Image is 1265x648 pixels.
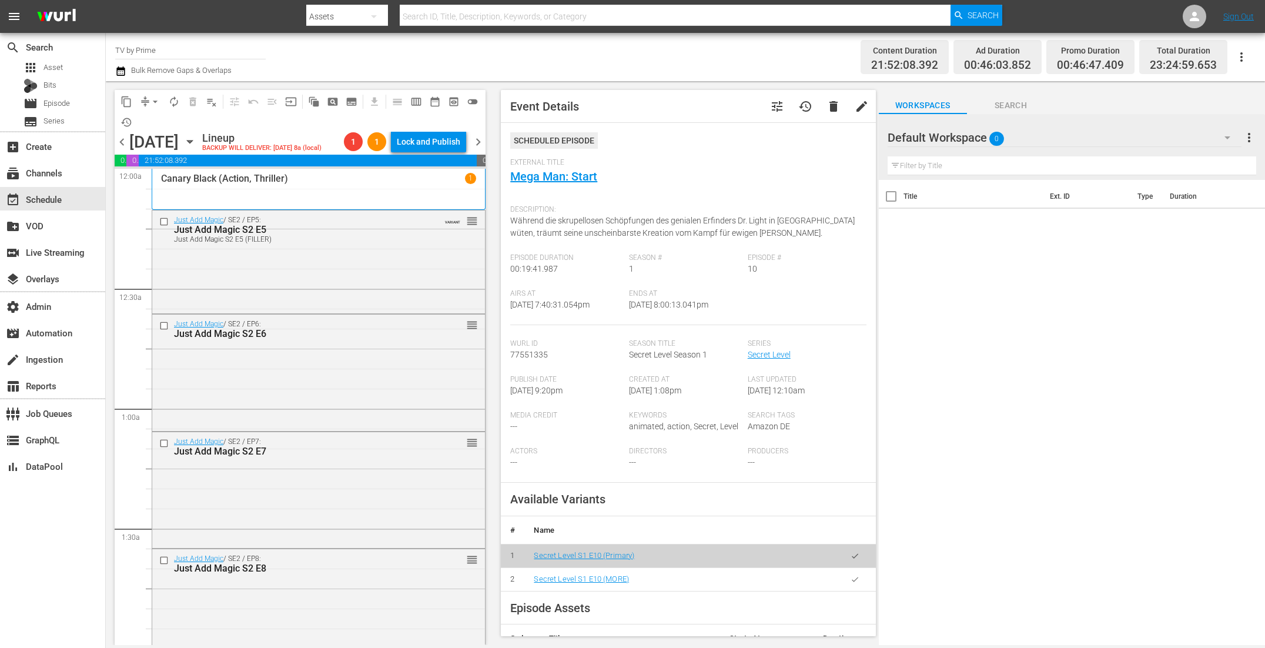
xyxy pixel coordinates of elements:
div: Promo Duration [1057,42,1124,59]
span: Series [24,115,38,129]
span: Schedule [6,193,20,207]
span: Channels [6,166,20,181]
span: 00:46:47.409 [1057,59,1124,72]
span: Revert to Primary Episode [244,92,263,111]
span: Automation [6,326,20,340]
a: Just Add Magic [174,437,223,446]
span: Admin [6,300,20,314]
span: Ends At [629,289,742,299]
span: Season # [629,253,742,263]
button: edit [848,92,876,121]
td: 1 [501,544,524,567]
span: Select an event to delete [183,92,202,111]
span: VOD [6,219,20,233]
span: 1 [629,264,634,273]
button: delete [819,92,848,121]
img: ans4CAIJ8jUAAAAAAAAAAAAAAAAAAAAAAAAgQb4GAAAAAAAAAAAAAAAAAAAAAAAAJMjXAAAAAAAAAAAAAAAAAAAAAAAAgAT5G... [28,3,85,31]
span: 00:35:00.347 [477,155,486,166]
span: Asset [43,62,63,74]
span: Bulk Remove Gaps & Overlaps [129,66,232,75]
div: / SE2 / EP5: [174,216,424,243]
span: Directors [629,447,742,456]
a: Mega Man: Start [510,169,597,183]
span: chevron_left [115,135,129,149]
div: Lineup [202,132,322,145]
span: Fill episodes with ad slates [263,92,282,111]
span: 1 [367,137,386,146]
span: Episode # [748,253,861,263]
span: 23:24:59.653 [1150,59,1217,72]
div: / SE2 / EP7: [174,437,424,457]
span: Workspaces [879,98,967,113]
span: Während die skrupellosen Schöpfungen des genialen Erfinders Dr. Light in [GEOGRAPHIC_DATA] wüten,... [510,216,855,238]
span: chevron_right [471,135,486,149]
span: External Title [510,158,860,168]
th: Duration [1163,180,1233,213]
span: --- [748,457,755,467]
span: Event History [798,99,812,113]
span: Week Calendar View [407,92,426,111]
span: Event Details [510,99,579,113]
span: 21:52:08.392 [139,155,477,166]
a: Sign Out [1223,12,1254,21]
button: Lock and Publish [391,131,466,152]
td: 2 [501,567,524,591]
span: reorder [466,319,478,332]
a: Just Add Magic [174,555,223,563]
button: reorder [466,215,478,226]
span: calendar_view_week_outlined [410,96,422,108]
span: Customize Events [221,90,244,113]
span: Create Search Block [323,92,342,111]
span: [DATE] 12:10am [748,386,805,395]
a: Secret Level S1 E10 (Primary) [534,551,634,560]
span: Episode Assets [510,601,590,615]
span: 00:46:47.409 [126,155,139,166]
span: input [285,96,297,108]
span: delete [826,99,841,113]
span: Day Calendar View [384,90,407,113]
span: Description: [510,205,860,215]
div: Ad Duration [964,42,1031,59]
span: toggle_off [467,96,478,108]
span: Series [43,115,65,127]
span: Create [6,140,20,154]
span: 00:19:41.987 [510,264,558,273]
span: date_range_outlined [429,96,441,108]
button: reorder [466,436,478,448]
span: Ingestion [6,353,20,367]
span: auto_awesome_motion_outlined [308,96,320,108]
a: Secret Level S1 E10 (MORE) [534,574,629,583]
div: Scheduled Episode [510,132,598,149]
span: [DATE] 1:08pm [629,386,681,395]
th: Type [1130,180,1163,213]
span: content_copy [121,96,132,108]
p: Canary Black (Action, Thriller) [161,173,288,184]
button: reorder [466,553,478,565]
span: Producers [748,447,861,456]
span: 00:46:03.852 [115,155,126,166]
span: 21:52:08.392 [871,59,938,72]
span: Search Tags [748,411,861,420]
span: Airs At [510,289,623,299]
button: reorder [466,319,478,330]
span: animated, action, Secret, Level [629,422,738,431]
span: Keywords [629,411,742,420]
span: Month Calendar View [426,92,444,111]
span: reorder [466,436,478,449]
span: 1 [344,137,363,146]
span: reorder [466,215,478,228]
span: Episode [43,98,70,109]
span: Update Metadata from Key Asset [282,92,300,111]
span: Amazon DE [748,422,790,431]
button: more_vert [1242,123,1256,152]
span: Created At [629,375,742,385]
th: Ext. ID [1043,180,1130,213]
div: Just Add Magic S2 E7 [174,446,424,457]
div: Just Add Magic S2 E8 [174,563,424,574]
div: Default Workspace [888,121,1241,154]
span: Remove Gaps & Overlaps [136,92,165,111]
span: Media Credit [510,411,623,420]
span: Reports [6,379,20,393]
span: Last Updated [748,375,861,385]
button: history [791,92,819,121]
